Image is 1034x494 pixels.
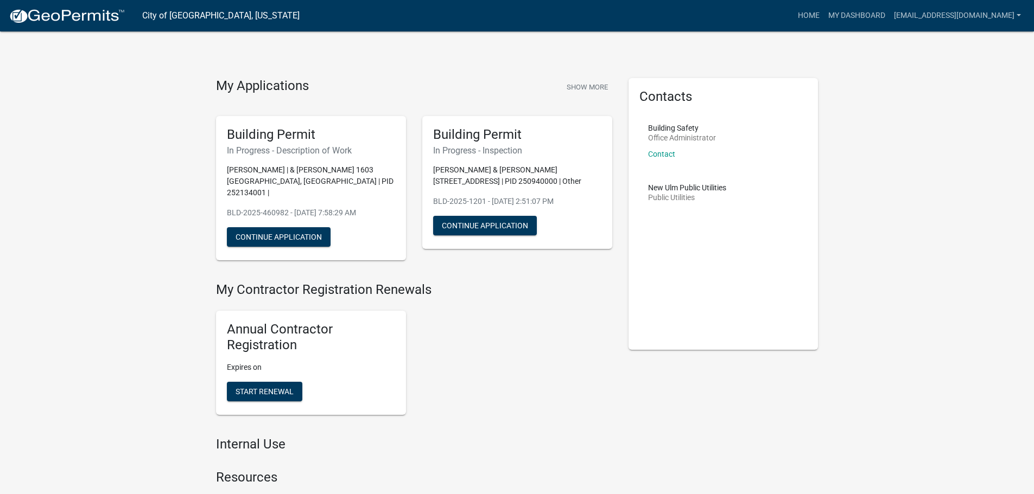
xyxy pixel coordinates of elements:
p: [PERSON_NAME] | & [PERSON_NAME] 1603 [GEOGRAPHIC_DATA], [GEOGRAPHIC_DATA] | PID 252134001 | [227,164,395,198]
p: Building Safety [648,124,716,132]
h5: Building Permit [227,127,395,143]
a: [EMAIL_ADDRESS][DOMAIN_NAME] [890,5,1025,26]
a: Home [794,5,824,26]
h4: My Applications [216,78,309,94]
h4: Internal Use [216,437,612,452]
h5: Annual Contractor Registration [227,322,395,353]
button: Continue Application [227,227,331,247]
p: [PERSON_NAME] & [PERSON_NAME] [STREET_ADDRESS] | PID 250940000 | Other [433,164,601,187]
p: BLD-2025-460982 - [DATE] 7:58:29 AM [227,207,395,219]
button: Continue Application [433,216,537,235]
p: Public Utilities [648,194,726,201]
wm-registration-list-section: My Contractor Registration Renewals [216,282,612,423]
h6: In Progress - Description of Work [227,145,395,156]
a: City of [GEOGRAPHIC_DATA], [US_STATE] [142,7,300,25]
span: Start Renewal [236,387,294,395]
button: Start Renewal [227,382,302,401]
a: Contact [648,150,675,158]
p: New Ulm Public Utilities [648,184,726,191]
h5: Contacts [639,89,808,105]
p: BLD-2025-1201 - [DATE] 2:51:07 PM [433,196,601,207]
h5: Building Permit [433,127,601,143]
h4: My Contractor Registration Renewals [216,282,612,298]
h4: Resources [216,470,612,485]
h6: In Progress - Inspection [433,145,601,156]
p: Expires on [227,362,395,373]
p: Office Administrator [648,134,716,142]
button: Show More [562,78,612,96]
a: My Dashboard [824,5,890,26]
